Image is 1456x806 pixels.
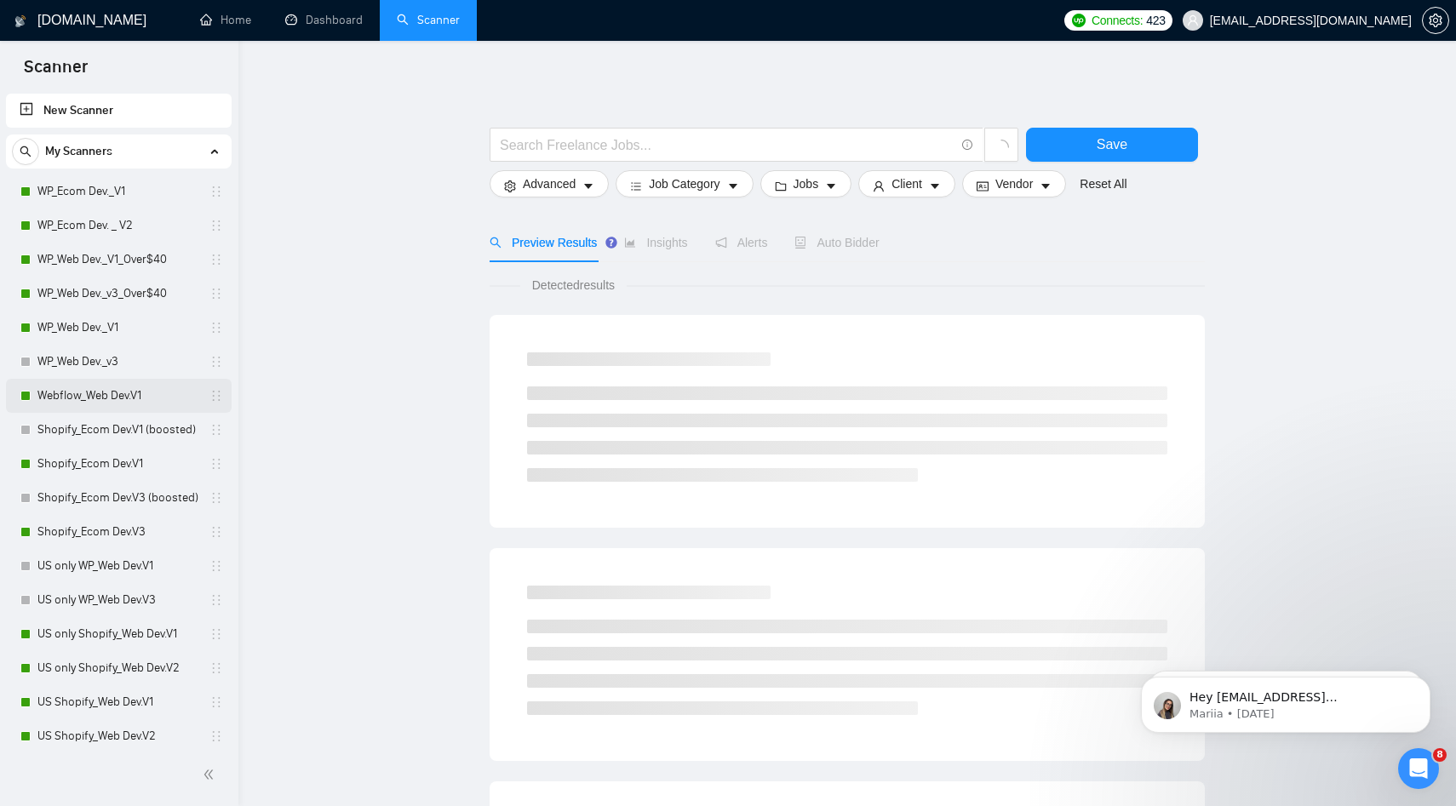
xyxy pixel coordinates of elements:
[37,549,199,583] a: US only WP_Web Dev.V1
[209,491,223,505] span: holder
[1026,128,1198,162] button: Save
[209,593,223,607] span: holder
[209,423,223,437] span: holder
[715,237,727,249] span: notification
[37,243,199,277] a: WP_Web Dev._V1_Over$40
[490,237,502,249] span: search
[200,13,251,27] a: homeHome
[37,515,199,549] a: Shopify_Ecom Dev.V3
[649,174,719,193] span: Job Category
[45,134,112,169] span: My Scanners
[794,237,806,249] span: robot
[858,170,955,197] button: userClientcaret-down
[37,651,199,685] a: US only Shopify_Web Dev.V2
[37,345,199,379] a: WP_Web Dev._v3
[209,457,223,471] span: holder
[37,311,199,345] a: WP_Web Dev._V1
[1423,14,1448,27] span: setting
[616,170,753,197] button: barsJob Categorycaret-down
[775,180,787,192] span: folder
[1422,14,1449,27] a: setting
[1072,14,1086,27] img: upwork-logo.png
[794,236,879,249] span: Auto Bidder
[209,525,223,539] span: holder
[582,180,594,192] span: caret-down
[630,180,642,192] span: bars
[203,766,220,783] span: double-left
[962,170,1066,197] button: idcardVendorcaret-down
[504,180,516,192] span: setting
[209,661,223,675] span: holder
[209,185,223,198] span: holder
[994,140,1009,155] span: loading
[20,94,218,128] a: New Scanner
[727,180,739,192] span: caret-down
[37,583,199,617] a: US only WP_Web Dev.V3
[1146,11,1165,30] span: 423
[1092,11,1143,30] span: Connects:
[74,66,294,81] p: Message from Mariia, sent 1d ago
[715,236,768,249] span: Alerts
[209,627,223,641] span: holder
[929,180,941,192] span: caret-down
[209,355,223,369] span: holder
[520,276,627,294] span: Detected results
[37,209,199,243] a: WP_Ecom Dev. _ V2
[490,236,597,249] span: Preview Results
[209,389,223,403] span: holder
[37,617,199,651] a: US only Shopify_Web Dev.V1
[37,447,199,481] a: Shopify_Ecom Dev.V1
[624,236,687,249] span: Insights
[1080,174,1126,193] a: Reset All
[962,140,973,151] span: info-circle
[10,54,101,90] span: Scanner
[1187,14,1199,26] span: user
[977,180,989,192] span: idcard
[1115,641,1456,760] iframe: Intercom notifications message
[37,719,199,753] a: US Shopify_Web Dev.V2
[873,180,885,192] span: user
[624,237,636,249] span: area-chart
[209,253,223,266] span: holder
[6,94,232,128] li: New Scanner
[209,321,223,334] span: holder
[209,559,223,573] span: holder
[523,174,576,193] span: Advanced
[995,174,1033,193] span: Vendor
[285,13,363,27] a: dashboardDashboard
[490,170,609,197] button: settingAdvancedcaret-down
[794,174,819,193] span: Jobs
[1422,7,1449,34] button: setting
[1097,134,1127,155] span: Save
[1398,748,1439,789] iframe: Intercom live chat
[891,174,922,193] span: Client
[12,138,39,165] button: search
[209,695,223,709] span: holder
[37,413,199,447] a: Shopify_Ecom Dev.V1 (boosted)
[604,235,619,250] div: Tooltip anchor
[209,729,223,743] span: holder
[37,174,199,209] a: WP_Ecom Dev._V1
[74,49,294,283] span: Hey [EMAIL_ADDRESS][DOMAIN_NAME], Looks like your Upwork agency FutureSells ran out of connects. ...
[760,170,852,197] button: folderJobscaret-down
[209,287,223,300] span: holder
[37,379,199,413] a: Webflow_Web Dev.V1
[825,180,837,192] span: caret-down
[500,134,954,156] input: Search Freelance Jobs...
[1433,748,1447,762] span: 8
[37,277,199,311] a: WP_Web Dev._v3_Over$40
[14,8,26,35] img: logo
[37,481,199,515] a: Shopify_Ecom Dev.V3 (boosted)
[13,146,38,157] span: search
[37,685,199,719] a: US Shopify_Web Dev.V1
[397,13,460,27] a: searchScanner
[1040,180,1052,192] span: caret-down
[209,219,223,232] span: holder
